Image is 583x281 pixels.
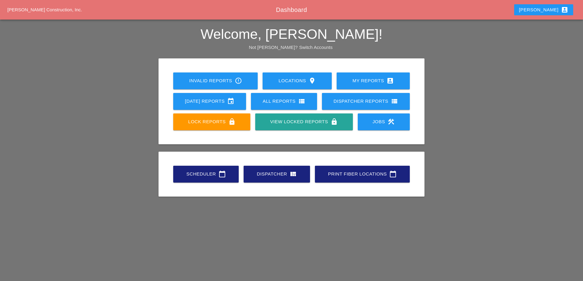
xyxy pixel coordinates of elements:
[173,72,258,89] a: Invalid Reports
[514,4,573,15] button: [PERSON_NAME]
[519,6,568,13] div: [PERSON_NAME]
[387,77,394,84] i: account_box
[358,113,410,130] a: Jobs
[261,98,307,105] div: All Reports
[337,72,410,89] a: My Reports
[346,77,400,84] div: My Reports
[183,77,248,84] div: Invalid Reports
[561,6,568,13] i: account_box
[249,45,297,50] span: Not [PERSON_NAME]?
[331,118,338,125] i: lock
[183,98,236,105] div: [DATE] Reports
[272,77,322,84] div: Locations
[387,118,395,125] i: construction
[368,118,400,125] div: Jobs
[251,93,317,110] a: All Reports
[308,77,316,84] i: location_on
[219,170,226,178] i: calendar_today
[389,170,397,178] i: calendar_today
[253,170,300,178] div: Dispatcher
[183,170,229,178] div: Scheduler
[7,7,82,12] a: [PERSON_NAME] Construction, Inc.
[173,113,250,130] a: Lock Reports
[263,72,331,89] a: Locations
[228,118,236,125] i: lock
[290,170,297,178] i: view_quilt
[315,166,410,183] a: Print Fiber Locations
[255,113,353,130] a: View Locked Reports
[325,170,400,178] div: Print Fiber Locations
[227,98,234,105] i: event
[299,45,333,50] a: Switch Accounts
[173,93,246,110] a: [DATE] Reports
[265,118,343,125] div: View Locked Reports
[298,98,305,105] i: view_list
[276,6,307,13] span: Dashboard
[244,166,310,183] a: Dispatcher
[183,118,241,125] div: Lock Reports
[391,98,398,105] i: view_list
[332,98,400,105] div: Dispatcher Reports
[235,77,242,84] i: error_outline
[322,93,410,110] a: Dispatcher Reports
[173,166,239,183] a: Scheduler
